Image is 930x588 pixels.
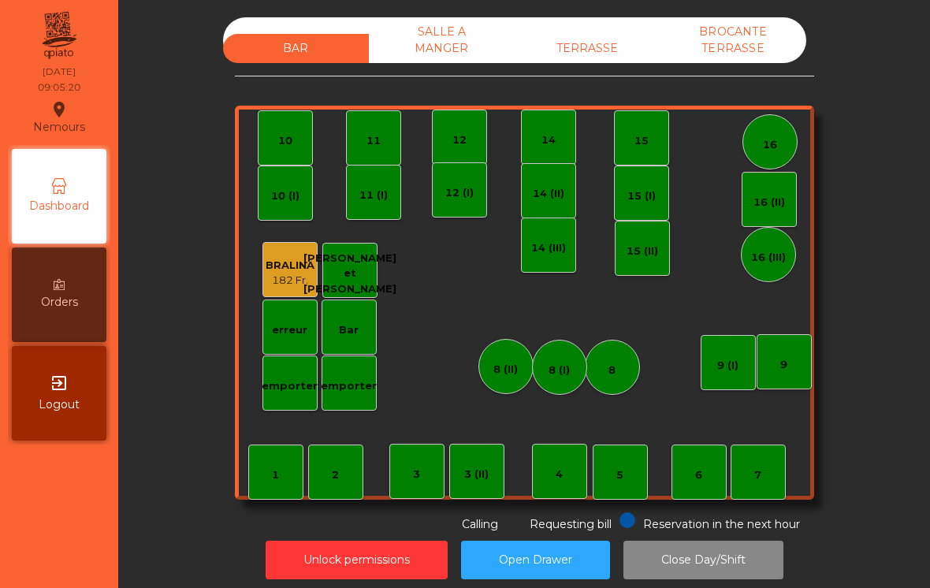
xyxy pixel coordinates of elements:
[608,363,616,378] div: 8
[452,132,467,148] div: 12
[271,188,299,204] div: 10 (I)
[530,517,612,531] span: Requesting bill
[272,322,307,338] div: erreur
[464,467,489,482] div: 3 (II)
[627,188,656,204] div: 15 (I)
[321,378,377,394] div: emporter
[634,133,649,149] div: 15
[627,244,658,259] div: 15 (II)
[50,100,69,119] i: location_on
[266,258,314,274] div: BRALINA
[29,198,89,214] span: Dashboard
[515,34,660,63] div: TERRASSE
[278,133,292,149] div: 10
[445,185,474,201] div: 12 (I)
[541,132,556,148] div: 14
[461,541,610,579] button: Open Drawer
[366,133,381,149] div: 11
[623,541,783,579] button: Close Day/Shift
[754,467,761,483] div: 7
[616,467,623,483] div: 5
[39,396,80,413] span: Logout
[262,378,318,394] div: emporter
[359,188,388,203] div: 11 (I)
[462,517,498,531] span: Calling
[549,363,570,378] div: 8 (I)
[50,374,69,393] i: exit_to_app
[39,8,78,63] img: qpiato
[717,358,738,374] div: 9 (I)
[493,362,518,378] div: 8 (II)
[223,34,369,63] div: BAR
[272,467,279,483] div: 1
[43,65,76,79] div: [DATE]
[413,467,420,482] div: 3
[41,294,78,311] span: Orders
[266,273,314,288] div: 182 Fr.
[533,186,564,202] div: 14 (II)
[33,98,85,137] div: Nemours
[531,240,566,256] div: 14 (III)
[303,251,396,297] div: [PERSON_NAME] et [PERSON_NAME]
[38,80,80,95] div: 09:05:20
[763,137,777,153] div: 16
[753,195,785,210] div: 16 (II)
[643,517,800,531] span: Reservation in the next hour
[660,17,806,63] div: BROCANTE TERRASSE
[695,467,702,483] div: 6
[332,467,339,483] div: 2
[556,467,563,482] div: 4
[339,322,359,338] div: Bar
[369,17,515,63] div: SALLE A MANGER
[266,541,448,579] button: Unlock permissions
[751,250,786,266] div: 16 (III)
[780,357,787,373] div: 9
